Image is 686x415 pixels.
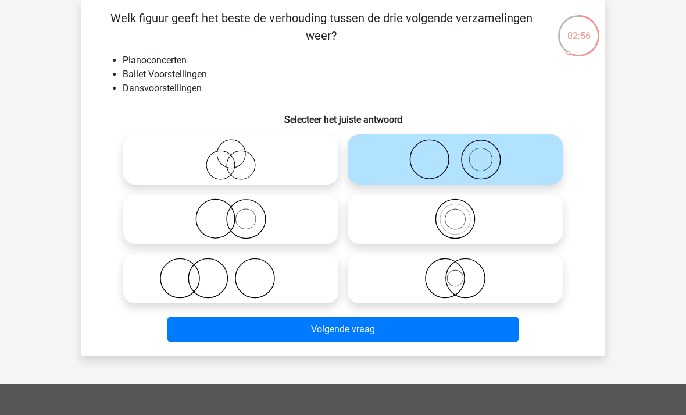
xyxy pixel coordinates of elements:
div: 02:56 [557,14,601,43]
li: Pianoconcerten [123,54,587,68]
h6: Selecteer het juiste antwoord [99,105,587,125]
li: Ballet Voorstellingen [123,68,587,81]
p: Welk figuur geeft het beste de verhouding tussen de drie volgende verzamelingen weer? [99,9,543,44]
li: Dansvoorstellingen [123,81,587,95]
button: Volgende vraag [167,317,519,342]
